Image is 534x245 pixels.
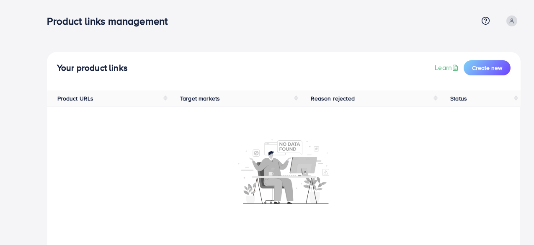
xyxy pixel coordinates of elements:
[435,63,460,72] a: Learn
[57,94,94,103] span: Product URLs
[180,94,220,103] span: Target markets
[47,15,174,27] h3: Product links management
[238,138,330,204] img: No account
[57,63,128,73] h4: Your product links
[450,94,467,103] span: Status
[472,64,502,72] span: Create new
[311,94,355,103] span: Reason rejected
[464,60,511,75] button: Create new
